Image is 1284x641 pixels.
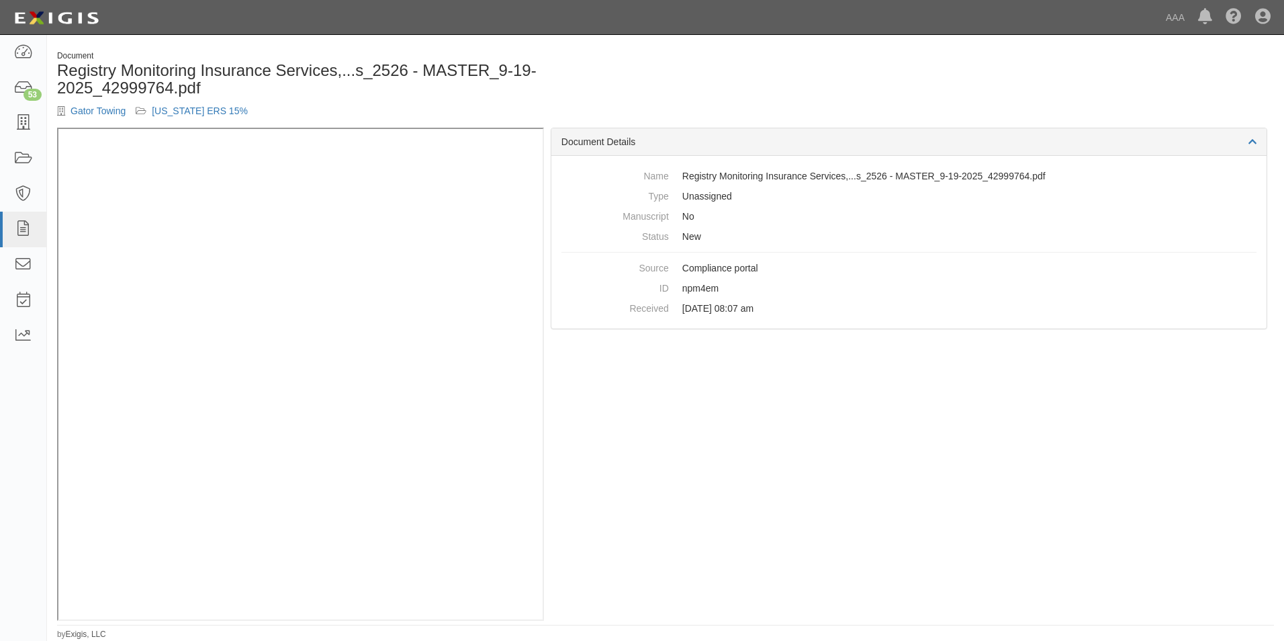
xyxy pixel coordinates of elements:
[57,62,655,97] h1: Registry Monitoring Insurance Services,...s_2526 - MASTER_9-19-2025_42999764.pdf
[561,226,669,243] dt: Status
[152,105,248,116] a: [US_STATE] ERS 15%
[57,629,106,640] small: by
[1159,4,1191,31] a: AAA
[561,206,669,223] dt: Manuscript
[57,50,655,62] div: Document
[561,226,1256,247] dd: New
[561,278,1256,298] dd: npm4em
[561,298,1256,318] dd: [DATE] 08:07 am
[24,89,42,101] div: 53
[561,298,669,315] dt: Received
[561,258,669,275] dt: Source
[561,166,1256,186] dd: Registry Monitoring Insurance Services,...s_2526 - MASTER_9-19-2025_42999764.pdf
[561,166,669,183] dt: Name
[551,128,1267,156] div: Document Details
[71,105,126,116] a: Gator Towing
[10,6,103,30] img: logo-5460c22ac91f19d4615b14bd174203de0afe785f0fc80cf4dbbc73dc1793850b.png
[561,278,669,295] dt: ID
[561,186,1256,206] dd: Unassigned
[1226,9,1242,26] i: Help Center - Complianz
[561,206,1256,226] dd: No
[561,258,1256,278] dd: Compliance portal
[561,186,669,203] dt: Type
[66,630,106,639] a: Exigis, LLC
